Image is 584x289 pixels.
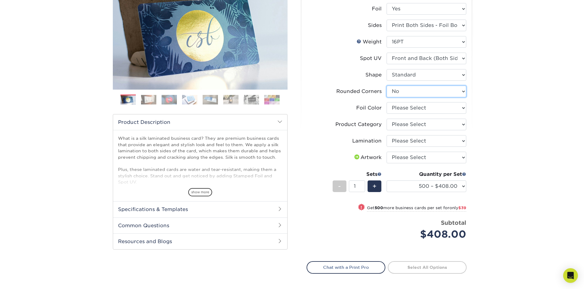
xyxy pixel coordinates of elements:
span: only [449,206,466,210]
a: Select All Options [388,261,467,273]
p: What is a silk laminated business card? They are premium business cards that provide an elegant a... [118,135,282,235]
div: $408.00 [391,227,466,242]
span: ! [361,204,362,211]
span: + [372,182,376,191]
div: Foil Color [356,104,382,112]
div: Quantity per Set [387,171,466,178]
img: Business Cards 05 [203,95,218,104]
a: Chat with a Print Pro [307,261,385,273]
img: Business Cards 07 [244,95,259,104]
div: Shape [365,71,382,79]
div: Product Category [335,121,382,128]
img: Business Cards 03 [162,95,177,104]
div: Rounded Corners [336,88,382,95]
strong: Subtotal [441,219,466,226]
h2: Resources and Blogs [113,233,287,249]
h2: Product Description [113,114,287,130]
div: Open Intercom Messenger [563,268,578,283]
span: show more [188,188,212,196]
span: $39 [458,206,466,210]
div: Artwork [353,154,382,161]
img: Business Cards 06 [223,95,239,104]
small: Get more business cards per set for [367,206,466,212]
span: - [338,182,341,191]
div: Lamination [352,137,382,145]
h2: Common Questions [113,217,287,233]
div: Sides [368,22,382,29]
img: Business Cards 04 [182,95,197,104]
div: Sets [333,171,382,178]
img: Business Cards 08 [264,95,280,104]
img: Business Cards 02 [141,95,156,104]
div: Weight [357,38,382,46]
strong: 500 [375,206,383,210]
img: Business Cards 01 [120,92,136,108]
div: Foil [372,5,382,13]
h2: Specifications & Templates [113,201,287,217]
div: Spot UV [360,55,382,62]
